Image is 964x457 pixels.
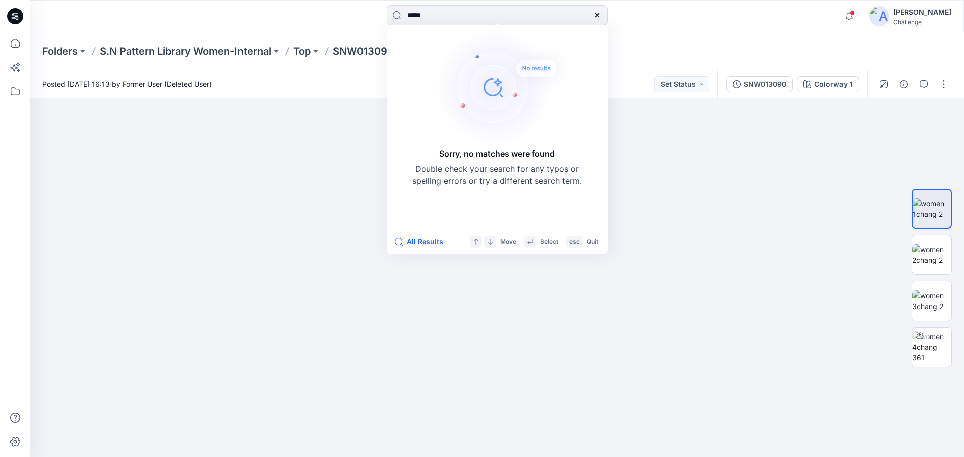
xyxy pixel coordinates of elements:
button: Details [896,76,912,92]
img: women 4chang 361 [912,331,951,363]
p: Move [500,237,516,247]
p: Select [540,237,558,247]
img: Sorry, no matches were found [435,27,575,147]
a: S.N Pattern Library Women-Internal [100,44,271,58]
a: Former User (Deleted User) [123,80,212,88]
img: women 2chang 2 [912,244,951,265]
img: women 1chang 2 [913,198,951,219]
img: eyJhbGciOiJIUzI1NiIsImtpZCI6IjAiLCJzbHQiOiJzZXMiLCJ0eXAiOiJKV1QifQ.eyJkYXRhIjp7InR5cGUiOiJzdG9yYW... [301,82,692,457]
div: SNW013090 [744,79,786,90]
div: [PERSON_NAME] [893,6,951,18]
p: SNW013090 [333,44,394,58]
p: Quit [587,237,598,247]
a: Top [293,44,311,58]
img: avatar [869,6,889,26]
p: Double check your search for any typos or spelling errors or try a different search term. [412,163,582,187]
h5: Sorry, no matches were found [439,147,555,160]
button: All Results [395,236,450,248]
div: Challenge [893,18,951,26]
button: SNW013090 [726,76,793,92]
span: Posted [DATE] 16:13 by [42,79,212,89]
div: Colorway 1 [814,79,853,90]
img: women 3chang 2 [912,290,951,312]
a: Folders [42,44,78,58]
button: Colorway 1 [797,76,859,92]
p: esc [569,237,580,247]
